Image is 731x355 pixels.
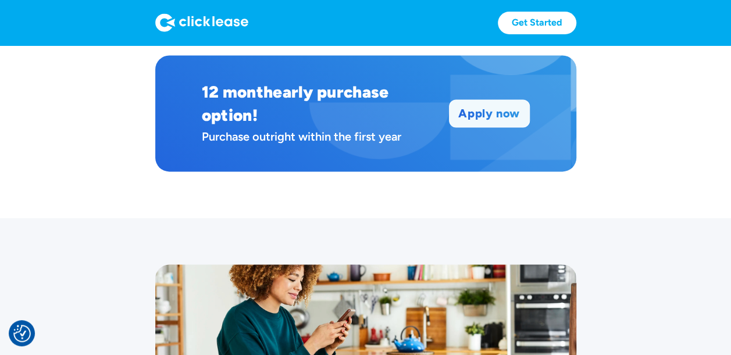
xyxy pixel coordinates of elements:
[155,13,248,32] img: Logo
[13,325,31,342] button: Consent Preferences
[498,12,576,34] a: Get Started
[202,82,273,102] h1: 12 month
[450,100,529,127] a: Apply now
[13,325,31,342] img: Revisit consent button
[202,127,435,147] div: Purchase outright within the first year
[202,82,389,125] h1: early purchase option!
